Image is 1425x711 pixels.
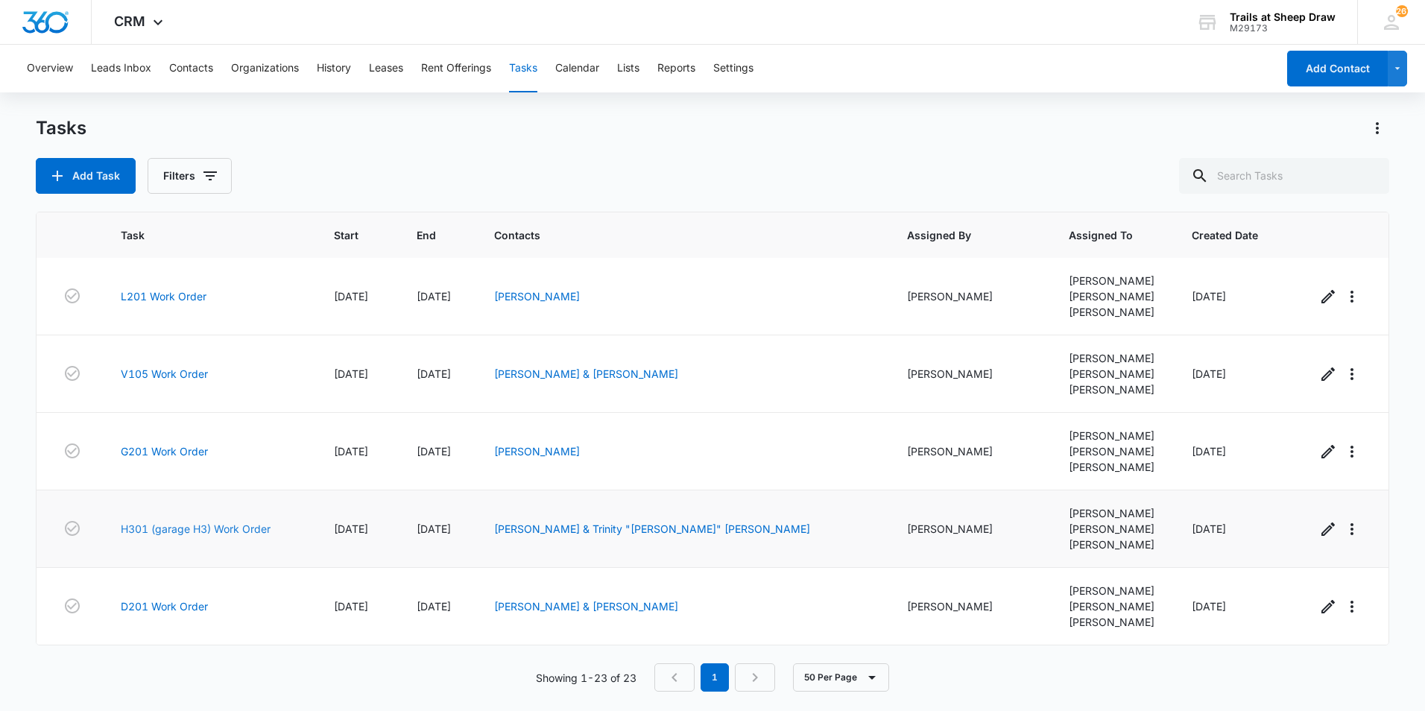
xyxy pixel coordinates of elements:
div: [PERSON_NAME] [1069,273,1155,288]
span: [DATE] [417,445,451,458]
a: [PERSON_NAME] & Trinity "[PERSON_NAME]" [PERSON_NAME] [494,522,810,535]
div: account id [1230,23,1336,34]
div: [PERSON_NAME] [1069,382,1155,397]
span: Task [121,227,277,243]
a: H301 (garage H3) Work Order [121,521,271,537]
div: [PERSON_NAME] [1069,428,1155,443]
div: account name [1230,11,1336,23]
div: [PERSON_NAME] [907,598,1033,614]
a: V105 Work Order [121,366,208,382]
a: [PERSON_NAME] [494,445,580,458]
div: [PERSON_NAME] [1069,288,1155,304]
div: [PERSON_NAME] [1069,350,1155,366]
span: [DATE] [1192,600,1226,613]
div: [PERSON_NAME] [1069,614,1155,630]
button: Calendar [555,45,599,92]
span: [DATE] [417,367,451,380]
button: Tasks [509,45,537,92]
input: Search Tasks [1179,158,1389,194]
div: notifications count [1396,5,1408,17]
span: [DATE] [334,600,368,613]
div: [PERSON_NAME] [1069,304,1155,320]
div: [PERSON_NAME] [907,366,1033,382]
a: [PERSON_NAME] [494,290,580,303]
span: [DATE] [1192,290,1226,303]
span: [DATE] [334,367,368,380]
span: [DATE] [1192,522,1226,535]
span: Contacts [494,227,850,243]
div: [PERSON_NAME] [1069,598,1155,614]
p: Showing 1-23 of 23 [536,670,636,686]
span: End [417,227,437,243]
span: [DATE] [417,600,451,613]
div: [PERSON_NAME] [1069,583,1155,598]
div: [PERSON_NAME] [907,288,1033,304]
span: [DATE] [417,522,451,535]
span: [DATE] [1192,367,1226,380]
div: [PERSON_NAME] [907,521,1033,537]
em: 1 [701,663,729,692]
button: Overview [27,45,73,92]
div: [PERSON_NAME] [1069,459,1155,475]
a: [PERSON_NAME] & [PERSON_NAME] [494,600,678,613]
div: [PERSON_NAME] [1069,366,1155,382]
a: [PERSON_NAME] & [PERSON_NAME] [494,367,678,380]
div: [PERSON_NAME] [1069,443,1155,459]
div: [PERSON_NAME] [1069,521,1155,537]
div: [PERSON_NAME] [907,443,1033,459]
span: Start [334,227,359,243]
button: Lists [617,45,639,92]
button: Reports [657,45,695,92]
button: Rent Offerings [421,45,491,92]
span: [DATE] [1192,445,1226,458]
a: D201 Work Order [121,598,208,614]
span: CRM [114,13,145,29]
button: Leads Inbox [91,45,151,92]
button: History [317,45,351,92]
a: G201 Work Order [121,443,208,459]
nav: Pagination [654,663,775,692]
h1: Tasks [36,117,86,139]
button: Filters [148,158,232,194]
span: Created Date [1192,227,1259,243]
span: Assigned To [1069,227,1134,243]
span: Assigned By [907,227,1011,243]
button: 50 Per Page [793,663,889,692]
div: [PERSON_NAME] [1069,537,1155,552]
span: [DATE] [334,445,368,458]
span: 267 [1396,5,1408,17]
button: Settings [713,45,753,92]
span: [DATE] [417,290,451,303]
button: Contacts [169,45,213,92]
button: Add Contact [1287,51,1388,86]
a: L201 Work Order [121,288,206,304]
button: Organizations [231,45,299,92]
div: [PERSON_NAME] [1069,505,1155,521]
span: [DATE] [334,522,368,535]
button: Add Task [36,158,136,194]
button: Actions [1365,116,1389,140]
span: [DATE] [334,290,368,303]
button: Leases [369,45,403,92]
